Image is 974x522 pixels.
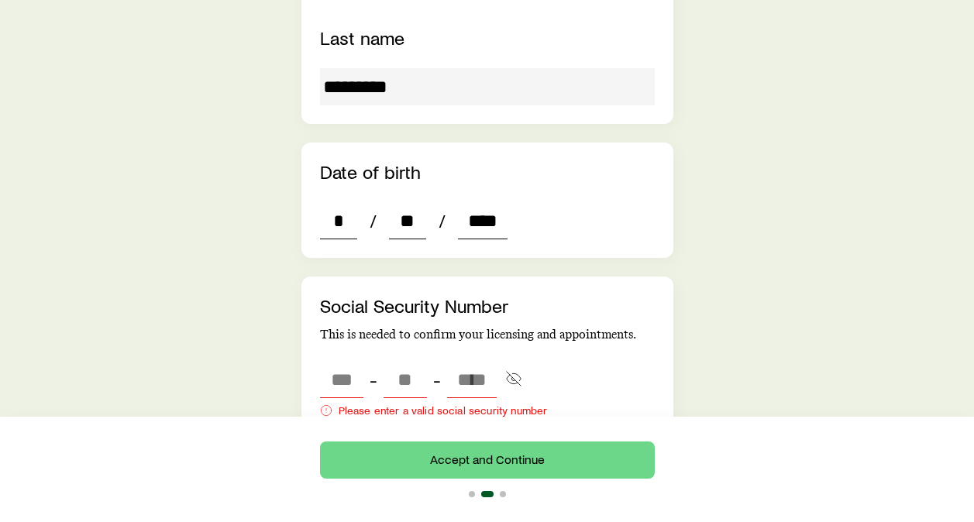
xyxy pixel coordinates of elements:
[320,160,421,183] label: Date of birth
[370,369,377,390] span: -
[320,404,655,417] div: Please enter a valid social security number
[433,369,441,390] span: -
[432,210,452,232] span: /
[320,26,404,49] label: Last name
[320,327,655,342] p: This is needed to confirm your licensing and appointments.
[320,202,508,239] div: dateOfBirth
[320,294,508,317] label: Social Security Number
[320,441,655,479] button: Accept and Continue
[363,210,383,232] span: /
